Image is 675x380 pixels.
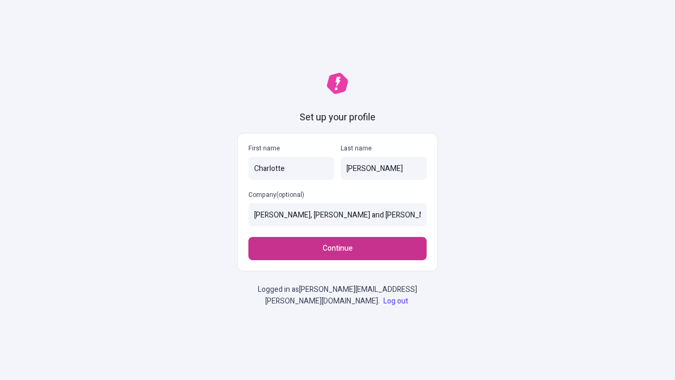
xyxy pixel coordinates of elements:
[341,157,427,180] input: Last name
[248,157,334,180] input: First name
[300,111,375,125] h1: Set up your profile
[248,203,427,226] input: Company(optional)
[323,243,353,254] span: Continue
[248,191,427,199] p: Company
[248,237,427,260] button: Continue
[341,144,427,153] p: Last name
[381,296,410,307] a: Log out
[276,190,304,199] span: (optional)
[237,284,438,307] p: Logged in as [PERSON_NAME][EMAIL_ADDRESS][PERSON_NAME][DOMAIN_NAME] .
[248,144,334,153] p: First name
